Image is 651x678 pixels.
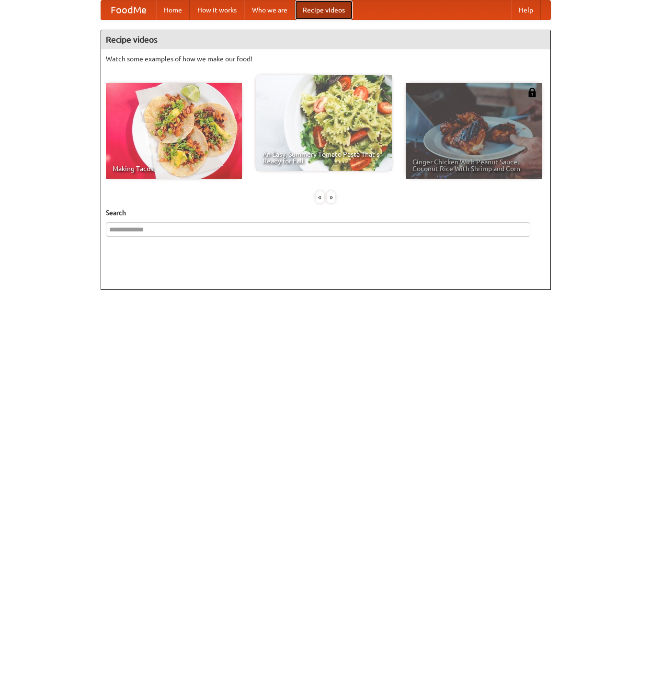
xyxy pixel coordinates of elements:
a: Home [156,0,190,20]
p: Watch some examples of how we make our food! [106,54,546,64]
a: FoodMe [101,0,156,20]
img: 483408.png [527,88,537,97]
h4: Recipe videos [101,30,550,49]
h5: Search [106,208,546,218]
span: Making Tacos [113,165,235,172]
div: » [327,191,335,203]
a: How it works [190,0,244,20]
a: Making Tacos [106,83,242,179]
span: An Easy, Summery Tomato Pasta That's Ready for Fall [263,151,385,164]
a: Who we are [244,0,295,20]
div: « [316,191,324,203]
a: Help [511,0,541,20]
a: Recipe videos [295,0,353,20]
a: An Easy, Summery Tomato Pasta That's Ready for Fall [256,75,392,171]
